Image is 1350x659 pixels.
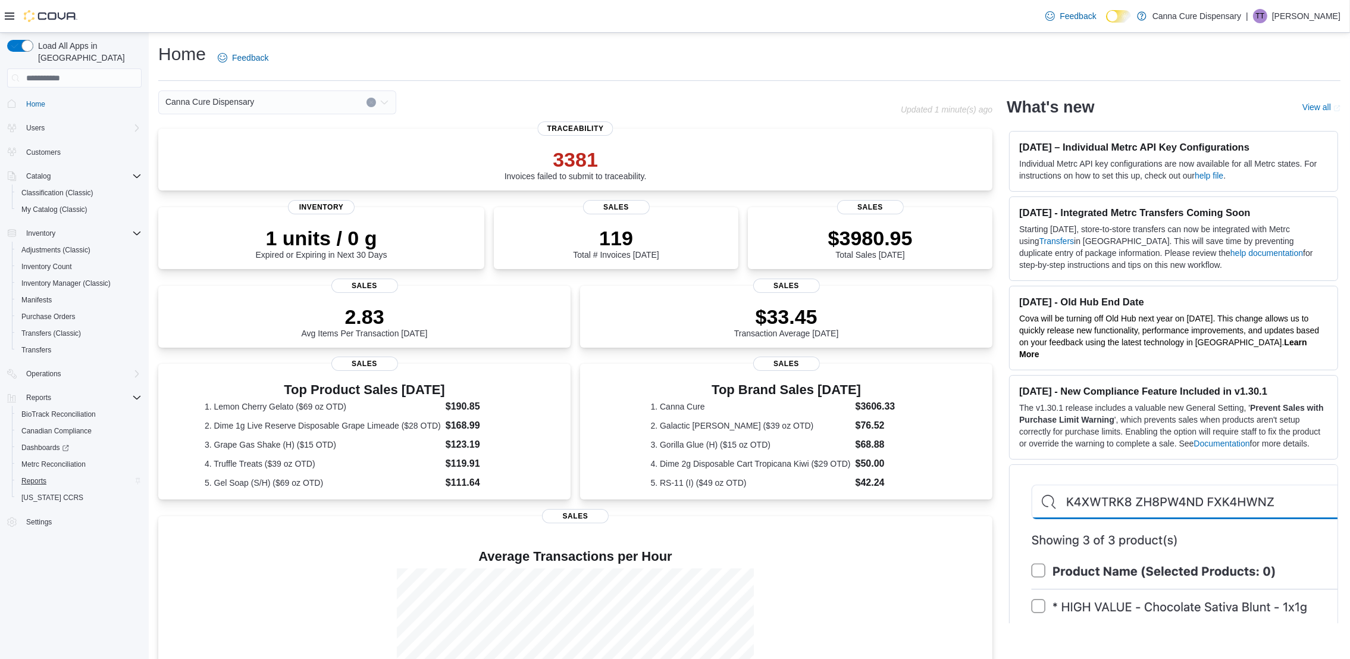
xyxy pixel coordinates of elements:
div: Total # Invoices [DATE] [573,226,659,260]
a: Dashboards [12,439,146,456]
dd: $76.52 [856,418,922,433]
div: Avg Items Per Transaction [DATE] [302,305,428,338]
a: View allExternal link [1302,102,1340,112]
span: Purchase Orders [17,310,142,324]
button: Clear input [367,98,376,107]
span: Feedback [232,52,268,64]
a: help documentation [1230,248,1303,258]
span: Users [21,121,142,135]
a: Canadian Compliance [17,424,96,438]
dt: 5. Gel Soap (S/H) ($69 oz OTD) [205,477,441,489]
span: BioTrack Reconciliation [21,410,96,419]
p: 1 units / 0 g [256,226,387,250]
dt: 1. Lemon Cherry Gelato ($69 oz OTD) [205,401,441,413]
dd: $50.00 [856,457,922,471]
span: Canadian Compliance [17,424,142,438]
button: Reports [21,391,56,405]
span: Load All Apps in [GEOGRAPHIC_DATA] [33,40,142,64]
button: BioTrack Reconciliation [12,406,146,423]
span: Reports [21,391,142,405]
button: Reports [12,473,146,489]
dt: 2. Galactic [PERSON_NAME] ($39 oz OTD) [651,420,851,432]
a: BioTrack Reconciliation [17,407,101,421]
span: Sales [331,279,398,293]
span: Sales [542,509,609,523]
a: Reports [17,474,51,488]
span: Sales [583,200,650,214]
span: Feedback [1060,10,1096,22]
span: Dashboards [21,443,69,452]
span: Home [26,99,45,109]
span: Sales [837,200,904,214]
dt: 3. Grape Gas Shake (H) ($15 OTD) [205,439,441,451]
span: Inventory [288,200,355,214]
span: Dashboards [17,441,142,455]
span: TT [1256,9,1265,23]
a: My Catalog (Classic) [17,202,92,217]
a: Transfers [1039,236,1075,246]
a: Documentation [1194,439,1250,448]
a: Customers [21,145,65,160]
p: 119 [573,226,659,250]
span: Transfers (Classic) [17,326,142,341]
a: [US_STATE] CCRS [17,491,88,505]
button: Catalog [2,168,146,185]
button: Adjustments (Classic) [12,242,146,258]
button: Manifests [12,292,146,308]
span: Transfers [21,345,51,355]
dd: $111.64 [446,476,524,490]
dd: $190.85 [446,399,524,414]
span: Canna Cure Dispensary [165,95,254,109]
a: help file [1195,171,1223,180]
dt: 5. RS-11 (I) ($49 oz OTD) [651,477,851,489]
span: Users [26,123,45,133]
span: Operations [26,369,61,379]
span: Inventory [26,229,55,238]
button: Classification (Classic) [12,185,146,201]
dd: $168.99 [446,418,524,433]
button: Reports [2,389,146,406]
span: Adjustments (Classic) [17,243,142,257]
dt: 3. Gorilla Glue (H) ($15 oz OTD) [651,439,851,451]
span: Reports [21,476,46,486]
a: Classification (Classic) [17,186,98,200]
div: Total Sales [DATE] [828,226,913,260]
p: $3980.95 [828,226,913,250]
input: Dark Mode [1106,10,1131,23]
p: 3381 [505,148,647,171]
span: Sales [753,279,820,293]
p: The v1.30.1 release includes a valuable new General Setting, ' ', which prevents sales when produ... [1019,402,1328,449]
span: Transfers (Classic) [21,329,81,338]
span: [US_STATE] CCRS [21,493,83,502]
dt: 4. Truffle Treats ($39 oz OTD) [205,458,441,470]
p: Starting [DATE], store-to-store transfers can now be integrated with Metrc using in [GEOGRAPHIC_D... [1019,223,1328,271]
span: BioTrack Reconciliation [17,407,142,421]
span: Manifests [21,295,52,305]
span: Inventory Count [17,260,142,274]
span: Inventory Manager (Classic) [17,276,142,291]
h3: [DATE] - Integrated Metrc Transfers Coming Soon [1019,207,1328,218]
button: Operations [2,366,146,382]
div: Tyrese Travis [1253,9,1267,23]
button: Operations [21,367,66,381]
span: Classification (Classic) [21,188,93,198]
p: Individual Metrc API key configurations are now available for all Metrc states. For instructions ... [1019,158,1328,182]
a: Feedback [1041,4,1101,28]
div: Expired or Expiring in Next 30 Days [256,226,387,260]
span: Sales [753,357,820,371]
span: Catalog [26,171,51,181]
a: Adjustments (Classic) [17,243,95,257]
button: Inventory Manager (Classic) [12,275,146,292]
button: Settings [2,513,146,530]
button: Inventory [2,225,146,242]
span: Metrc Reconciliation [21,460,86,469]
span: Traceability [538,121,613,136]
svg: External link [1333,105,1340,112]
span: Sales [331,357,398,371]
dt: 1. Canna Cure [651,401,851,413]
span: Washington CCRS [17,491,142,505]
a: Inventory Manager (Classic) [17,276,115,291]
h2: What's new [1007,98,1094,117]
a: Dashboards [17,441,74,455]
